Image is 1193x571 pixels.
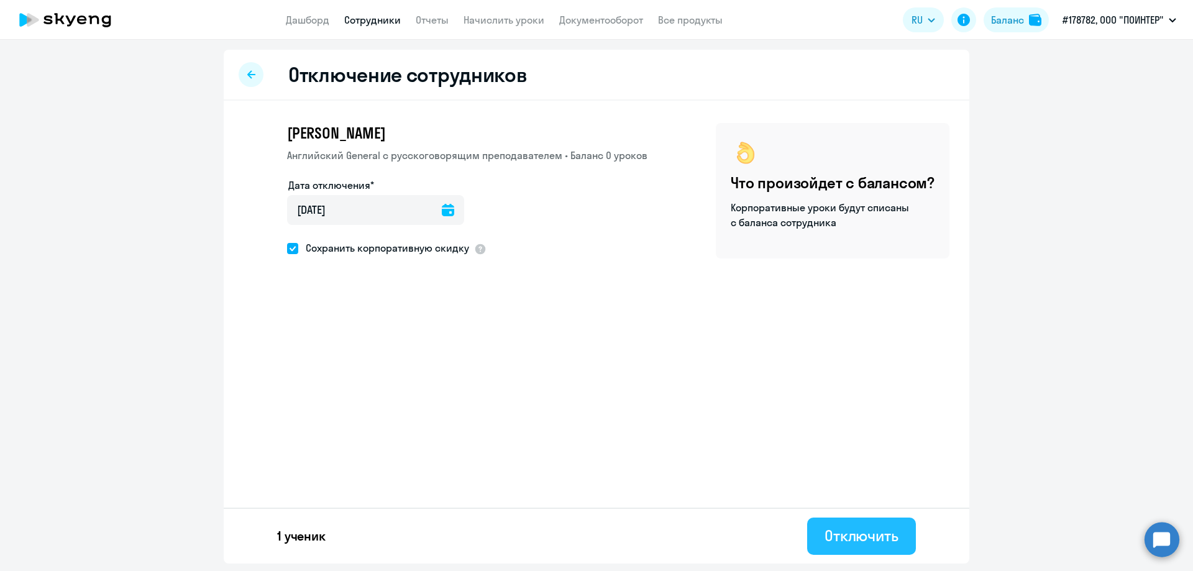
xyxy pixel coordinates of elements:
span: RU [912,12,923,27]
p: 1 ученик [277,528,326,545]
p: Английский General с русскоговорящим преподавателем • Баланс 0 уроков [287,148,647,163]
a: Отчеты [416,14,449,26]
a: Начислить уроки [464,14,544,26]
button: #178782, ООО "ПОИНТЕР" [1056,5,1182,35]
button: Отключить [807,518,916,555]
img: balance [1029,14,1041,26]
button: Балансbalance [984,7,1049,32]
div: Баланс [991,12,1024,27]
a: Дашборд [286,14,329,26]
a: Сотрудники [344,14,401,26]
span: [PERSON_NAME] [287,123,385,143]
a: Все продукты [658,14,723,26]
p: Корпоративные уроки будут списаны с баланса сотрудника [731,200,911,230]
input: дд.мм.гггг [287,195,464,225]
p: #178782, ООО "ПОИНТЕР" [1063,12,1164,27]
a: Документооборот [559,14,643,26]
h4: Что произойдет с балансом? [731,173,935,193]
div: Отключить [825,526,898,546]
button: RU [903,7,944,32]
h2: Отключение сотрудников [288,62,527,87]
label: Дата отключения* [288,178,374,193]
img: ok [731,138,761,168]
span: Сохранить корпоративную скидку [298,240,469,255]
